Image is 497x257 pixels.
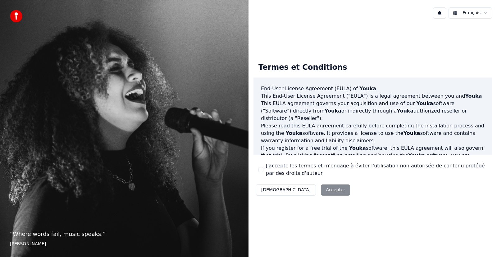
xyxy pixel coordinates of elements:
footer: [PERSON_NAME] [10,241,239,247]
p: Please read this EULA agreement carefully before completing the installation process and using th... [261,122,485,144]
span: Youka [408,153,425,158]
span: Youka [286,130,303,136]
span: Youka [465,93,482,99]
p: This EULA agreement governs your acquisition and use of our software ("Software") directly from o... [261,100,485,122]
span: Youka [404,130,420,136]
span: Youka [359,86,376,91]
button: [DEMOGRAPHIC_DATA] [256,184,316,196]
span: Youka [397,108,413,114]
img: youka [10,10,22,22]
span: Youka [325,108,341,114]
h3: End-User License Agreement (EULA) of [261,85,485,92]
span: Youka [416,100,433,106]
p: This End-User License Agreement ("EULA") is a legal agreement between you and [261,92,485,100]
span: Youka [349,145,366,151]
div: Termes et Conditions [253,58,352,78]
label: J'accepte les termes et m'engage à éviter l'utilisation non autorisée de contenu protégé par des ... [266,162,487,177]
p: If you register for a free trial of the software, this EULA agreement will also govern that trial... [261,144,485,174]
p: “ Where words fail, music speaks. ” [10,230,239,238]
